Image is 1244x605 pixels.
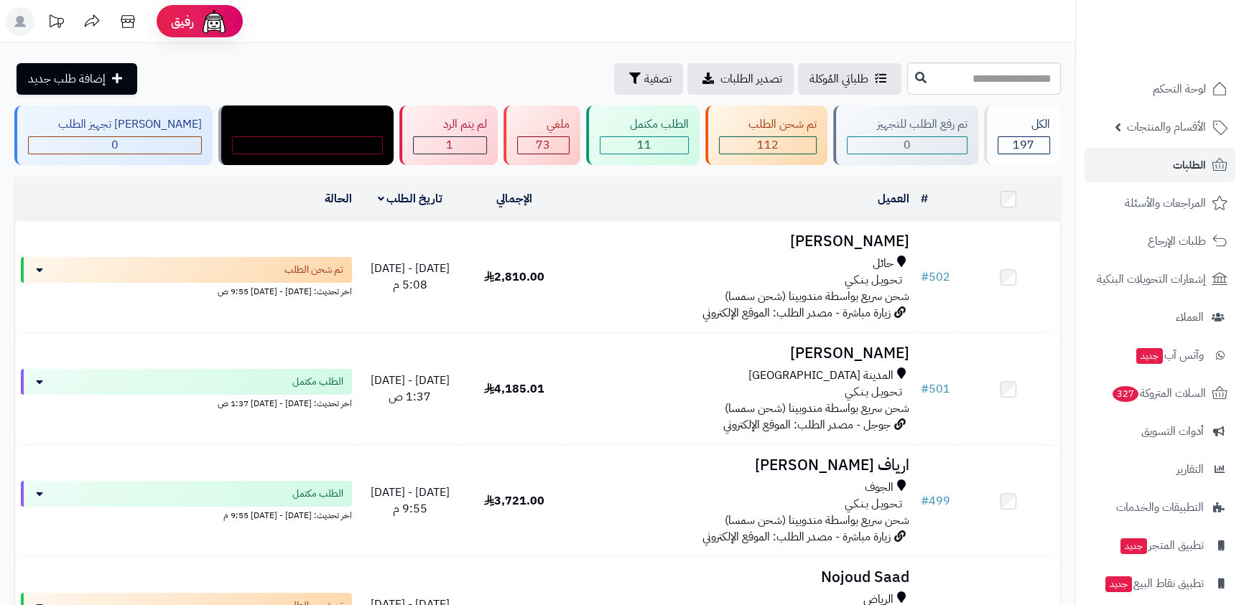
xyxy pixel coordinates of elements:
[921,268,950,286] a: #502
[325,190,352,207] a: الحالة
[1176,307,1204,327] span: العملاء
[1148,231,1206,251] span: طلبات الإرجاع
[1120,538,1147,554] span: جديد
[1085,490,1235,525] a: التطبيقات والخدمات
[1146,37,1230,67] img: logo-2.png
[517,116,570,133] div: ملغي
[1085,376,1235,411] a: السلات المتروكة327
[981,105,1064,165] a: الكل197
[798,63,901,95] a: طلباتي المُوكلة
[572,233,909,250] h3: [PERSON_NAME]
[921,492,929,510] span: #
[702,105,831,165] a: تم شحن الطلب 112
[21,395,352,410] div: اخر تحديث: [DATE] - [DATE] 1:37 ص
[878,190,909,207] a: العميل
[873,255,893,272] span: حائل
[600,137,688,154] div: 11
[830,105,981,165] a: تم رفع الطلب للتجهيز 0
[1085,452,1235,487] a: التقارير
[1111,383,1206,403] span: السلات المتروكة
[292,487,343,501] span: الطلب مكتمل
[1113,386,1138,402] span: 327
[809,70,868,88] span: طلباتي المُوكلة
[1119,535,1204,555] span: تطبيق المتجر
[1085,338,1235,372] a: وآتس آبجديد
[748,367,893,384] span: المدينة [GEOGRAPHIC_DATA]
[1013,136,1034,154] span: 197
[484,380,544,398] span: 4,185.01
[413,116,487,133] div: لم يتم الرد
[719,116,817,133] div: تم شحن الطلب
[1153,79,1206,99] span: لوحة التحكم
[845,272,902,289] span: تـحـويـل بـنـكـي
[496,190,532,207] a: الإجمالي
[1104,573,1204,594] span: تطبيق نقاط البيع
[21,507,352,522] div: اخر تحديث: [DATE] - [DATE] 9:55 م
[637,136,651,154] span: 11
[1135,345,1204,365] span: وآتس آب
[1141,421,1204,441] span: أدوات التسويق
[371,260,450,294] span: [DATE] - [DATE] 5:08 م
[171,13,194,30] span: رفيق
[1085,148,1235,182] a: الطلبات
[572,345,909,362] h3: [PERSON_NAME]
[1105,576,1132,592] span: جديد
[921,380,929,398] span: #
[17,63,137,95] a: إضافة طلب جديد
[583,105,702,165] a: الطلب مكتمل 11
[446,136,453,154] span: 1
[111,136,119,154] span: 0
[292,375,343,389] span: الطلب مكتمل
[725,512,909,529] span: شحن سريع بواسطة مندوبينا (شحن سمسا)
[371,484,450,517] span: [DATE] - [DATE] 9:55 م
[644,70,672,88] span: تصفية
[687,63,794,95] a: تصدير الطلبات
[1085,186,1235,220] a: المراجعات والأسئلة
[501,105,584,165] a: ملغي 73
[518,137,570,154] div: 73
[1127,117,1206,137] span: الأقسام والمنتجات
[1173,155,1206,175] span: الطلبات
[21,283,352,298] div: اخر تحديث: [DATE] - [DATE] 9:55 ص
[200,7,228,36] img: ai-face.png
[757,136,779,154] span: 112
[720,137,817,154] div: 112
[725,288,909,305] span: شحن سريع بواسطة مندوبينا (شحن سمسا)
[215,105,397,165] a: مندوب توصيل داخل الرياض 0
[28,70,106,88] span: إضافة طلب جديد
[1085,566,1235,601] a: تطبيق نقاط البيعجديد
[845,496,902,512] span: تـحـويـل بـنـكـي
[304,136,311,154] span: 0
[921,190,928,207] a: #
[396,105,501,165] a: لم يتم الرد 1
[702,528,891,545] span: زيارة مباشرة - مصدر الطلب: الموقع الإلكتروني
[720,70,782,88] span: تصدير الطلبات
[284,263,343,277] span: تم شحن الطلب
[29,137,201,154] div: 0
[614,63,683,95] button: تصفية
[921,380,950,398] a: #501
[921,492,950,510] a: #499
[702,304,891,322] span: زيارة مباشرة - مصدر الطلب: الموقع الإلكتروني
[865,479,893,496] span: الجوف
[1085,300,1235,334] a: العملاء
[371,372,450,405] span: [DATE] - [DATE] 1:37 ص
[600,116,689,133] div: الطلب مكتمل
[725,400,909,417] span: شحن سريع بواسطة مندوبينا (شحن سمسا)
[233,137,383,154] div: 0
[1085,224,1235,258] a: طلبات الإرجاع
[414,137,486,154] div: 1
[572,457,909,474] h3: ارياف [PERSON_NAME]
[484,268,544,286] span: 2,810.00
[572,569,909,586] h3: Nojoud Saad
[998,116,1051,133] div: الكل
[921,268,929,286] span: #
[11,105,215,165] a: [PERSON_NAME] تجهيز الطلب 0
[484,492,544,510] span: 3,721.00
[1176,459,1204,479] span: التقارير
[723,416,891,433] span: جوجل - مصدر الطلب: الموقع الإلكتروني
[536,136,550,154] span: 73
[28,116,202,133] div: [PERSON_NAME] تجهيز الطلب
[232,116,384,133] div: مندوب توصيل داخل الرياض
[1085,528,1235,563] a: تطبيق المتجرجديد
